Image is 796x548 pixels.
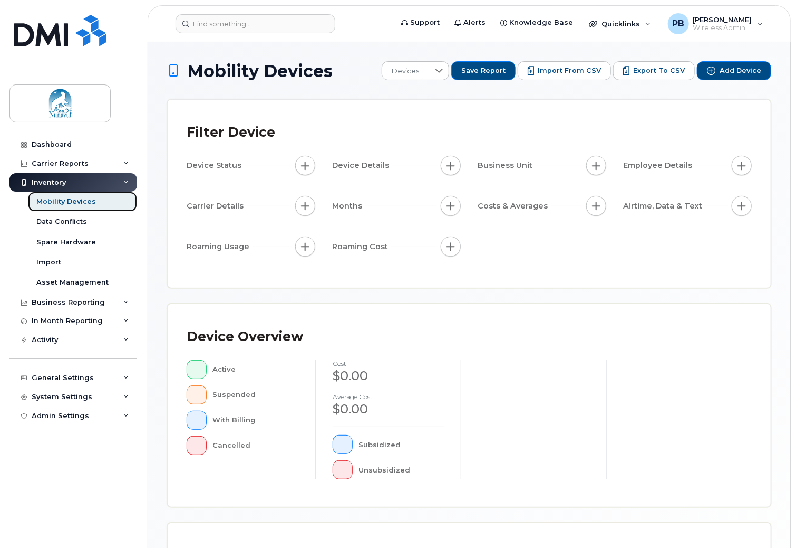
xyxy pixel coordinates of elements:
div: Filter Device [187,119,275,146]
div: Active [213,360,299,379]
h4: cost [333,360,444,367]
span: Business Unit [478,160,536,171]
div: Unsubsidized [359,460,444,479]
div: $0.00 [333,400,444,418]
span: Costs & Averages [478,201,551,212]
div: With Billing [213,411,299,430]
div: Subsidized [359,435,444,454]
div: $0.00 [333,367,444,385]
span: Carrier Details [187,201,247,212]
span: Export to CSV [633,66,685,75]
span: Roaming Usage [187,241,253,252]
span: Device Details [332,160,392,171]
span: Months [332,201,365,212]
span: Mobility Devices [187,62,333,80]
span: Devices [382,62,429,81]
button: Save Report [451,61,516,80]
div: Device Overview [187,323,303,351]
button: Import from CSV [518,61,611,80]
span: Import from CSV [538,66,601,75]
button: Export to CSV [613,61,695,80]
span: Airtime, Data & Text [623,201,705,212]
button: Add Device [697,61,771,80]
span: Employee Details [623,160,695,171]
div: Cancelled [213,436,299,455]
h4: Average cost [333,393,444,400]
span: Add Device [720,66,761,75]
span: Roaming Cost [332,241,391,252]
span: Save Report [461,66,506,75]
span: Device Status [187,160,245,171]
div: Suspended [213,385,299,404]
